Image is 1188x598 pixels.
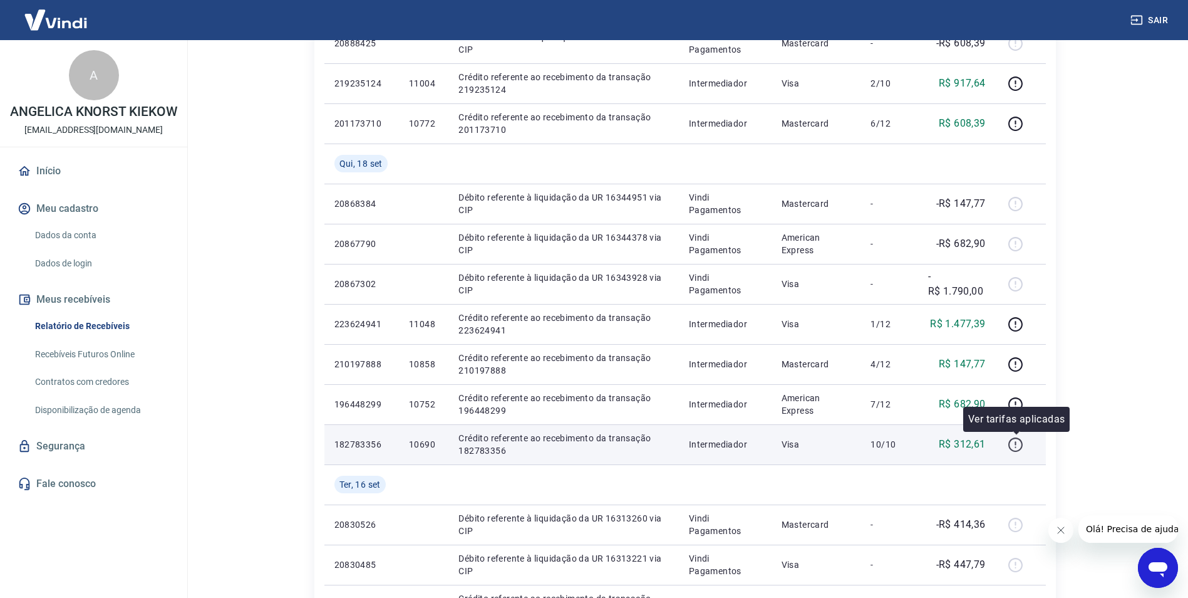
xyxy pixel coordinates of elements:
p: 10690 [409,438,438,451]
p: 4/12 [870,358,907,370]
p: 210197888 [334,358,389,370]
p: -R$ 414,36 [936,517,986,532]
p: 10858 [409,358,438,370]
p: Crédito referente ao recebimento da transação 219235124 [458,71,668,96]
p: Débito referente à liquidação da UR 16343928 via CIP [458,271,668,296]
p: 6/12 [870,117,907,130]
button: Meus recebíveis [15,286,172,313]
p: 10752 [409,398,438,411]
p: Débito referente à liquidação da UR 16361178 via CIP [458,31,668,56]
p: Débito referente à liquidação da UR 16313221 via CIP [458,552,668,577]
a: Dados da conta [30,223,172,248]
p: 20867302 [334,278,389,290]
p: ANGELICA KNORST KIEKOW [10,105,177,118]
p: American Express [782,392,851,417]
p: Vindi Pagamentos [689,191,762,216]
p: R$ 682,90 [939,397,986,412]
button: Meu cadastro [15,195,172,223]
a: Início [15,157,172,185]
p: Crédito referente ao recebimento da transação 201173710 [458,111,668,136]
p: Intermediador [689,438,762,451]
p: - [870,37,907,50]
p: Vindi Pagamentos [689,512,762,537]
p: Crédito referente ao recebimento da transação 182783356 [458,432,668,457]
p: Visa [782,438,851,451]
iframe: Fechar mensagem [1048,518,1073,543]
p: Intermediador [689,318,762,330]
p: Débito referente à liquidação da UR 16344378 via CIP [458,231,668,256]
a: Relatório de Recebíveis [30,313,172,339]
p: Débito referente à liquidação da UR 16344951 via CIP [458,191,668,216]
p: Intermediador [689,77,762,90]
p: Intermediador [689,358,762,370]
a: Contratos com credores [30,369,172,395]
p: Vindi Pagamentos [689,231,762,256]
iframe: Botão para abrir a janela de mensagens [1138,548,1178,588]
p: -R$ 608,39 [936,36,986,51]
p: - [870,238,907,250]
p: R$ 312,61 [939,437,986,452]
p: 7/12 [870,398,907,411]
p: 201173710 [334,117,389,130]
p: [EMAIL_ADDRESS][DOMAIN_NAME] [24,123,163,137]
a: Dados de login [30,251,172,276]
p: 20830526 [334,518,389,531]
div: A [69,50,119,100]
p: -R$ 682,90 [936,236,986,251]
a: Recebíveis Futuros Online [30,342,172,367]
span: Olá! Precisa de ajuda? [8,9,105,19]
p: -R$ 447,79 [936,557,986,572]
p: 20868384 [334,197,389,210]
p: 10772 [409,117,438,130]
p: Mastercard [782,197,851,210]
p: Vindi Pagamentos [689,271,762,296]
p: 20867790 [334,238,389,250]
p: Ver tarifas aplicadas [968,412,1065,427]
p: -R$ 147,77 [936,196,986,211]
a: Fale conosco [15,470,172,498]
span: Ter, 16 set [339,478,381,491]
p: 2/10 [870,77,907,90]
p: 1/12 [870,318,907,330]
p: 219235124 [334,77,389,90]
p: 20888425 [334,37,389,50]
p: - [870,559,907,571]
p: R$ 1.477,39 [930,317,985,332]
p: Mastercard [782,37,851,50]
p: Crédito referente ao recebimento da transação 196448299 [458,392,668,417]
p: Visa [782,559,851,571]
p: 196448299 [334,398,389,411]
p: 10/10 [870,438,907,451]
p: 11004 [409,77,438,90]
a: Disponibilização de agenda [30,397,172,423]
p: Mastercard [782,358,851,370]
p: Vindi Pagamentos [689,31,762,56]
p: R$ 147,77 [939,357,986,372]
p: Crédito referente ao recebimento da transação 210197888 [458,352,668,377]
p: Mastercard [782,117,851,130]
p: Intermediador [689,117,762,130]
p: 182783356 [334,438,389,451]
p: - [870,278,907,290]
p: American Express [782,231,851,256]
p: 20830485 [334,559,389,571]
iframe: Mensagem da empresa [1078,515,1178,543]
p: R$ 608,39 [939,116,986,131]
p: 223624941 [334,318,389,330]
p: Visa [782,77,851,90]
p: Visa [782,278,851,290]
a: Segurança [15,433,172,460]
p: - [870,197,907,210]
p: R$ 917,64 [939,76,986,91]
p: Vindi Pagamentos [689,552,762,577]
p: - [870,518,907,531]
p: -R$ 1.790,00 [928,269,986,299]
p: 11048 [409,318,438,330]
p: Intermediador [689,398,762,411]
img: Vindi [15,1,96,39]
p: Visa [782,318,851,330]
p: Débito referente à liquidação da UR 16313260 via CIP [458,512,668,537]
button: Sair [1128,9,1173,32]
p: Crédito referente ao recebimento da transação 223624941 [458,312,668,337]
p: Mastercard [782,518,851,531]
